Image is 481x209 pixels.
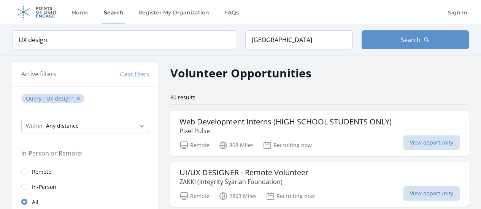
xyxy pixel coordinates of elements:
[21,119,149,133] select: Search Radius
[263,141,312,150] p: Recruiting now
[179,168,308,177] h3: UI/UX DESIGNER - Remote Volunteer
[266,192,315,201] p: Recruiting now
[362,30,469,49] button: Search
[179,117,392,126] h3: Web Development Interns (HIGH SCHOOL STUDENTS ONLY)
[179,126,392,135] p: Pixel Pulse
[32,183,56,191] span: In-Person
[120,71,149,78] button: Clear filters
[12,30,236,49] input: Keyword
[219,141,254,150] p: 808 Miles
[76,95,81,102] button: ✕
[401,35,421,44] span: Search
[245,30,352,49] input: Location
[403,186,460,201] span: View opportunity
[21,69,56,79] h3: Active filters
[179,141,210,150] p: Remote
[170,94,195,101] span: 80 results
[170,162,469,207] a: UI/UX DESIGNER - Remote Volunteer ZAKKI (Integrity Syariah Foundation) Remote 2863 Miles Recruiti...
[44,95,74,102] q: UX design
[403,135,460,150] span: View opportunity
[219,192,257,201] p: 2863 Miles
[12,164,158,179] a: Remote
[179,192,210,201] p: Remote
[179,177,308,186] p: ZAKKI (Integrity Syariah Foundation)
[170,64,311,82] h2: Volunteer Opportunities
[26,95,44,102] span: Query :
[21,149,149,158] legend: In-Person or Remote:
[32,198,38,206] span: All
[12,179,158,194] a: In-Person
[32,168,51,176] span: Remote
[170,111,469,156] a: Web Development Interns (HIGH SCHOOL STUDENTS ONLY) Pixel Pulse Remote 808 Miles Recruiting now V...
